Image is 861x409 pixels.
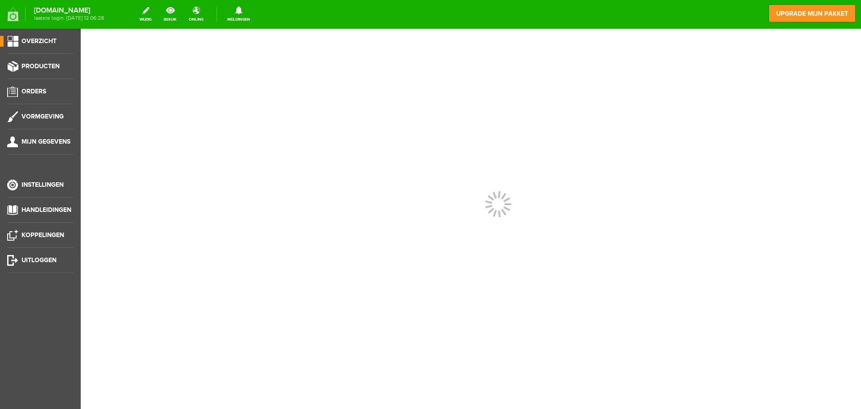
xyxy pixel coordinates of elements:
strong: [DOMAIN_NAME] [34,8,104,13]
a: online [183,4,209,24]
span: Uitloggen [22,256,57,264]
span: Instellingen [22,181,64,189]
span: Vormgeving [22,113,64,120]
span: Mijn gegevens [22,138,70,145]
a: wijzig [134,4,157,24]
span: laatste login: [DATE] 12:06:28 [34,16,104,21]
span: Orders [22,88,46,95]
a: Meldingen [222,4,256,24]
span: Overzicht [22,37,57,45]
span: Handleidingen [22,206,71,214]
span: Koppelingen [22,231,64,239]
a: bekijk [158,4,182,24]
span: Producten [22,62,60,70]
a: upgrade mijn pakket [769,4,856,22]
